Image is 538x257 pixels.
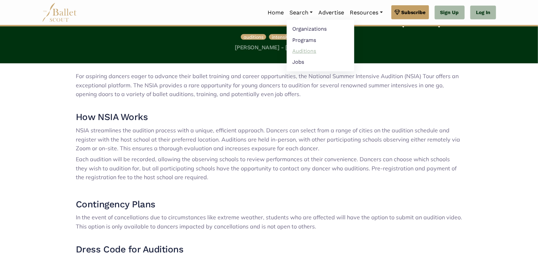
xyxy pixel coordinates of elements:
[287,45,354,56] a: Auditions
[316,5,347,20] a: Advertise
[391,5,429,19] a: Subscribe
[402,8,426,16] span: Subscribe
[244,34,263,40] span: auditions
[45,44,493,51] h5: [PERSON_NAME] - [DATE]
[272,34,293,40] span: intensives
[287,5,316,20] a: Search
[76,111,462,123] h3: How NSIA Works
[347,5,385,20] a: Resources
[76,244,462,256] h3: Dress Code for Auditions
[470,6,496,20] a: Log In
[76,199,462,211] h3: Contingency Plans
[76,156,457,181] span: Each audition will be recorded, allowing the observing schools to review performances at their co...
[265,5,287,20] a: Home
[241,33,268,40] a: auditions
[287,20,354,71] ul: Resources
[395,8,400,16] img: gem.svg
[287,56,354,67] a: Jobs
[287,24,354,35] a: Organizations
[76,214,462,230] span: In the event of cancellations due to circumstances like extreme weather, students who are affecte...
[287,35,354,45] a: Programs
[76,127,460,152] span: NSIA streamlines the audition process with a unique, efficient approach. Dancers can select from ...
[435,6,465,20] a: Sign Up
[269,33,296,40] a: intensives
[76,73,459,98] span: For aspiring dancers eager to advance their ballet training and career opportunities, the Nationa...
